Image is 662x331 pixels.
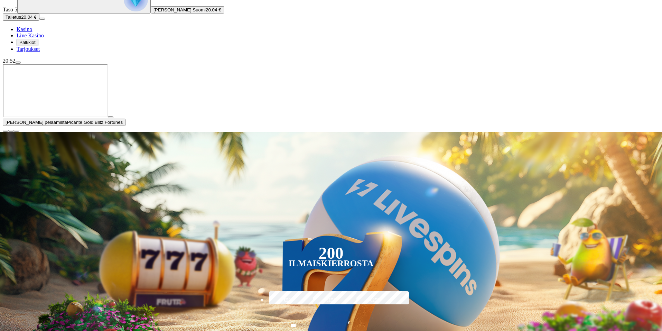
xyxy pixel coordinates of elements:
label: €150 [311,290,351,310]
iframe: Picante Gold Blitz Fortunes [3,64,108,117]
div: 200 [318,249,343,257]
button: Talletusplus icon20.04 € [3,13,39,21]
span: 20.04 € [21,15,36,20]
button: fullscreen icon [14,130,19,132]
a: diamond iconKasino [17,26,32,32]
span: Talletus [6,15,21,20]
button: reward iconPalkkiot [17,39,38,46]
span: Kasino [17,26,32,32]
span: Picante Gold Blitz Fortunes [67,120,123,125]
button: play icon [108,116,113,118]
button: [PERSON_NAME] pelaamistaPicante Gold Blitz Fortunes [3,119,125,126]
button: close icon [3,130,8,132]
div: Ilmaiskierrosta [289,259,374,268]
span: € [348,320,350,326]
span: [PERSON_NAME] pelaamista [6,120,67,125]
a: poker-chip iconLive Kasino [17,33,44,38]
a: gift-inverted iconTarjoukset [17,46,40,52]
span: 20:52 [3,58,15,64]
span: Palkkiot [19,40,36,45]
span: [PERSON_NAME] Suomi [153,7,206,12]
span: Live Kasino [17,33,44,38]
span: Tarjoukset [17,46,40,52]
span: 20.04 € [206,7,221,12]
button: menu [15,62,21,64]
button: menu [39,18,45,20]
span: Taso 5 [3,7,17,12]
button: [PERSON_NAME] Suomi20.04 € [151,6,224,13]
button: chevron-down icon [8,130,14,132]
label: €50 [267,290,307,310]
label: €250 [355,290,395,310]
